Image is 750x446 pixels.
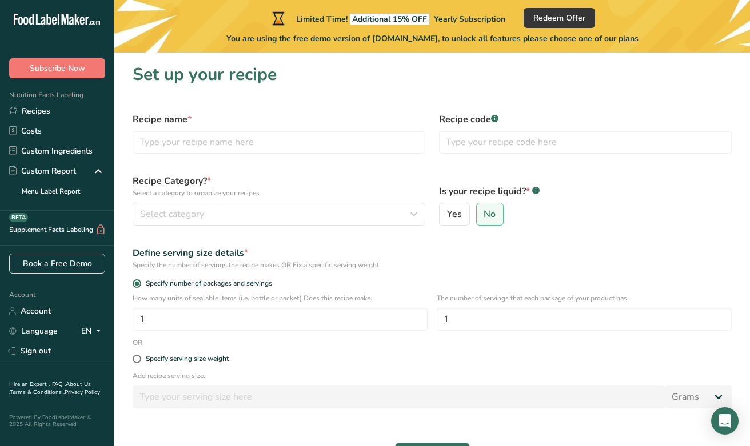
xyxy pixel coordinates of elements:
[133,246,732,260] div: Define serving size details
[65,388,100,396] a: Privacy Policy
[437,293,732,303] p: The number of servings that each package of your product has.
[9,414,105,428] div: Powered By FoodLabelMaker © 2025 All Rights Reserved
[10,388,65,396] a: Terms & Conditions .
[524,8,595,28] button: Redeem Offer
[9,213,28,222] div: BETA
[439,112,732,126] label: Recipe code
[133,260,732,270] div: Specify the number of servings the recipe makes OR Fix a specific serving weight
[350,14,429,25] span: Additional 15% OFF
[9,254,105,274] a: Book a Free Demo
[9,321,58,341] a: Language
[133,62,732,87] h1: Set up your recipe
[30,62,85,74] span: Subscribe Now
[9,380,50,388] a: Hire an Expert .
[533,12,585,24] span: Redeem Offer
[270,11,505,25] div: Limited Time!
[711,407,739,435] div: Open Intercom Messenger
[140,207,204,221] span: Select category
[126,337,149,348] div: OR
[133,131,425,154] input: Type your recipe name here
[484,208,496,220] span: No
[141,279,272,288] span: Specify number of packages and servings
[133,203,425,226] button: Select category
[619,33,639,44] span: plans
[9,58,105,78] button: Subscribe Now
[9,380,91,396] a: About Us .
[133,293,428,303] p: How many units of sealable items (i.e. bottle or packet) Does this recipe make.
[146,355,229,363] div: Specify serving size weight
[439,184,732,198] label: Is your recipe liquid?
[133,188,425,198] p: Select a category to organize your recipes
[52,380,66,388] a: FAQ .
[81,324,105,338] div: EN
[226,33,639,45] span: You are using the free demo version of [DOMAIN_NAME], to unlock all features please choose one of...
[447,208,462,220] span: Yes
[133,385,665,408] input: Type your serving size here
[133,174,425,198] label: Recipe Category?
[133,371,732,381] p: Add recipe serving size.
[434,14,505,25] span: Yearly Subscription
[133,112,425,126] label: Recipe name
[9,165,76,177] div: Custom Report
[439,131,732,154] input: Type your recipe code here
